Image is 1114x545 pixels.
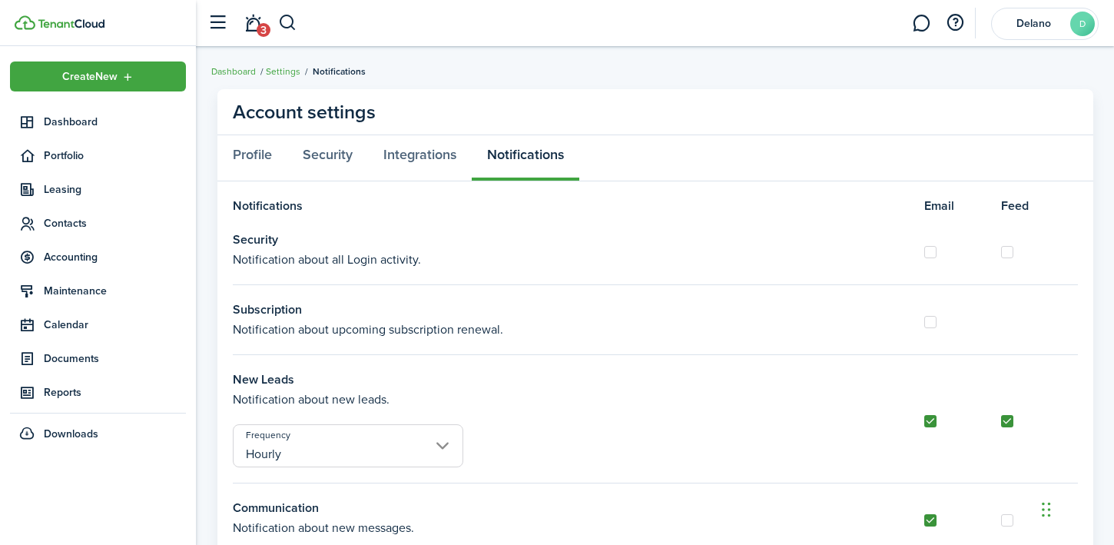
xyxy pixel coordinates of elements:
h3: Subscription [233,301,714,319]
h3: Notifications [233,197,303,215]
span: Delano [1003,18,1064,29]
span: Dashboard [44,114,186,130]
span: Accounting [44,249,186,265]
span: Contacts [44,215,186,231]
img: TenantCloud [38,19,104,28]
button: Open menu [10,61,186,91]
span: Calendar [44,317,186,333]
input: Select frequency [233,424,463,467]
button: Search [278,10,297,36]
a: Security [287,135,368,181]
p: Notification about all Login activity. [233,251,673,269]
span: Reports [44,384,186,400]
div: Drag [1042,487,1051,533]
a: Messaging [907,4,936,43]
a: Dashboard [10,107,186,137]
p: Notification about new leads. [233,390,674,409]
span: Notifications [313,65,366,78]
span: Portfolio [44,148,186,164]
span: Documents [44,351,186,367]
panel-main-title: Account settings [233,98,376,127]
span: Create New [62,71,118,82]
p: Notification about new messages. [233,519,669,537]
span: Maintenance [44,283,186,299]
a: Reports [10,377,186,407]
avatar-text: D [1070,12,1095,36]
a: Settings [266,65,300,78]
h3: Security [233,231,673,249]
p: Notification about upcoming subscription renewal. [233,321,714,339]
a: Notifications [238,4,267,43]
a: Profile [217,135,287,181]
a: Integrations [368,135,472,181]
a: Dashboard [211,65,256,78]
iframe: Chat Widget [770,25,1114,545]
span: Downloads [44,426,98,442]
span: 3 [257,23,270,37]
span: Leasing [44,181,186,198]
img: TenantCloud [15,15,35,30]
button: Open resource center [942,10,968,36]
button: Open sidebar [203,8,232,38]
h3: Communication [233,499,669,517]
h3: New Leads [233,371,674,389]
